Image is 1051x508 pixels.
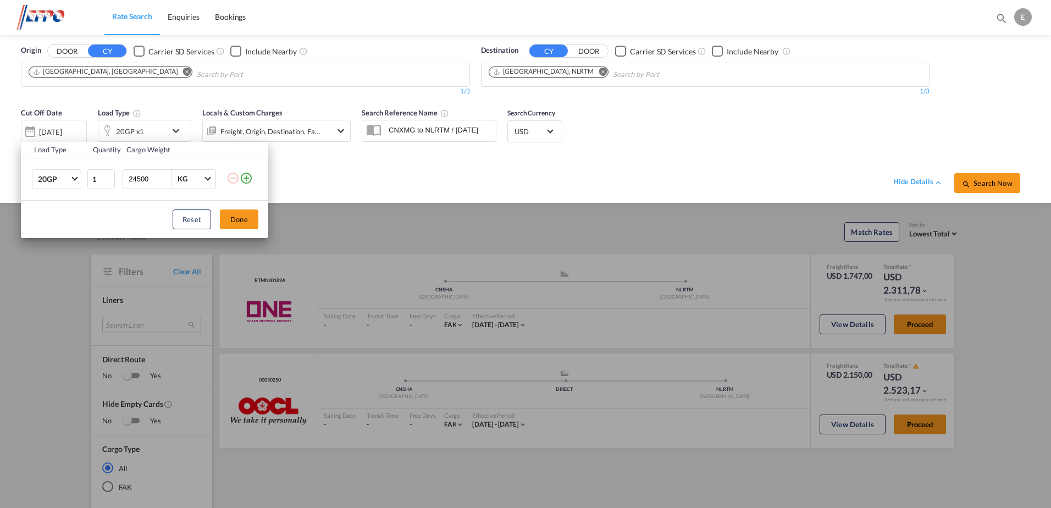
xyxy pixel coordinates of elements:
md-icon: icon-plus-circle-outline [240,172,253,185]
div: Cargo Weight [126,145,220,154]
th: Load Type [21,142,86,158]
button: Done [220,209,258,229]
md-icon: icon-minus-circle-outline [226,172,240,185]
div: KG [178,174,187,183]
md-select: Choose: 20GP [32,169,81,189]
input: Enter Weight [128,170,172,189]
th: Quantity [86,142,120,158]
input: Qty [87,169,115,189]
button: Reset [173,209,211,229]
span: 20GP [38,174,70,185]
